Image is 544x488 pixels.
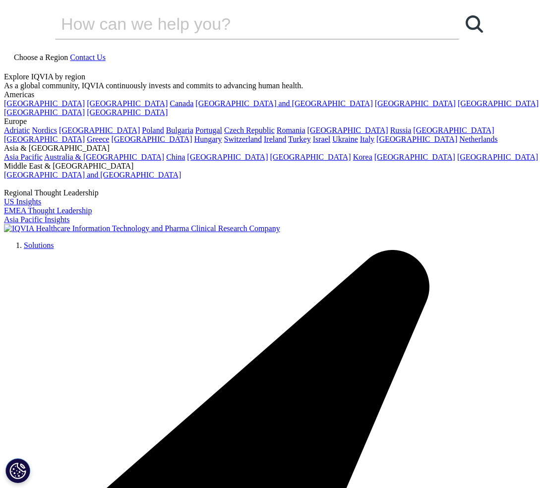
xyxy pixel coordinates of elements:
div: Asia & [GEOGRAPHIC_DATA] [4,144,540,153]
button: Cookies Settings [5,458,30,483]
a: [GEOGRAPHIC_DATA] [111,135,192,143]
a: [GEOGRAPHIC_DATA] [187,153,268,161]
a: [GEOGRAPHIC_DATA] [87,108,168,117]
a: Netherlands [459,135,497,143]
a: [GEOGRAPHIC_DATA] [458,99,539,108]
a: [GEOGRAPHIC_DATA] [413,126,494,134]
a: Romania [277,126,305,134]
a: [GEOGRAPHIC_DATA] [374,153,455,161]
a: Adriatic [4,126,30,134]
a: [GEOGRAPHIC_DATA] [87,99,168,108]
a: Canada [170,99,193,108]
a: [GEOGRAPHIC_DATA] [375,99,456,108]
span: Choose a Region [14,53,68,61]
a: Australia & [GEOGRAPHIC_DATA] [44,153,164,161]
div: As a global community, IQVIA continuously invests and commits to advancing human health. [4,81,540,90]
div: Middle East & [GEOGRAPHIC_DATA] [4,162,540,171]
div: Explore IQVIA by region [4,72,540,81]
a: Contact Us [70,53,106,61]
a: Israel [313,135,331,143]
a: Ukraine [332,135,358,143]
svg: Search [466,15,483,33]
a: Asia Pacific [4,153,43,161]
a: [GEOGRAPHIC_DATA] [4,108,85,117]
a: Nordics [32,126,57,134]
a: Hungary [194,135,222,143]
a: Asia Pacific Insights [4,215,69,224]
img: IQVIA Healthcare Information Technology and Pharma Clinical Research Company [4,224,280,233]
a: Ireland [264,135,286,143]
a: [GEOGRAPHIC_DATA] and [GEOGRAPHIC_DATA] [195,99,372,108]
a: Czech Republic [224,126,275,134]
a: Russia [390,126,412,134]
a: China [166,153,185,161]
a: Greece [87,135,109,143]
a: [GEOGRAPHIC_DATA] [4,99,85,108]
a: Korea [353,153,372,161]
div: Europe [4,117,540,126]
input: Search [55,9,431,39]
a: Bulgaria [166,126,193,134]
a: US Insights [4,197,41,206]
a: [GEOGRAPHIC_DATA] [270,153,351,161]
a: Poland [142,126,164,134]
a: Solutions [24,241,54,249]
a: Turkey [288,135,311,143]
div: Americas [4,90,540,99]
a: EMEA Thought Leadership [4,206,92,215]
a: [GEOGRAPHIC_DATA] [376,135,457,143]
a: Switzerland [224,135,262,143]
a: Portugal [195,126,222,134]
a: [GEOGRAPHIC_DATA] [4,135,85,143]
a: [GEOGRAPHIC_DATA] [307,126,388,134]
a: Search [459,9,489,39]
a: [GEOGRAPHIC_DATA] and [GEOGRAPHIC_DATA] [4,171,181,179]
a: Italy [360,135,374,143]
a: [GEOGRAPHIC_DATA] [457,153,538,161]
a: [GEOGRAPHIC_DATA] [59,126,140,134]
div: Regional Thought Leadership [4,188,540,197]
